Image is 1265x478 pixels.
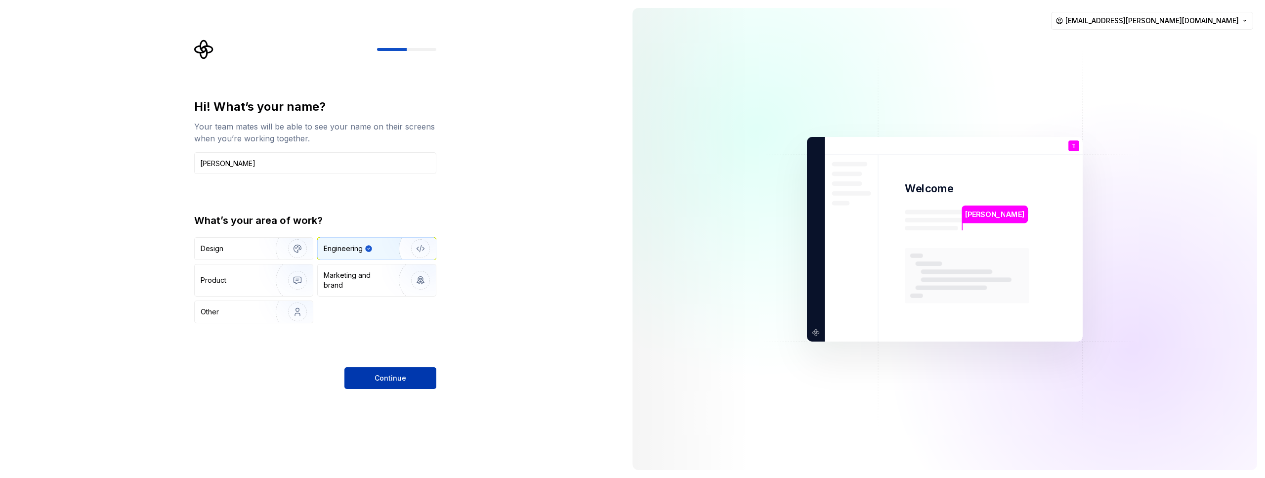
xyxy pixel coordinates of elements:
[194,99,436,115] div: Hi! What’s your name?
[201,244,223,254] div: Design
[201,275,226,285] div: Product
[905,181,953,196] p: Welcome
[194,121,436,144] div: Your team mates will be able to see your name on their screens when you’re working together.
[344,367,436,389] button: Continue
[375,373,406,383] span: Continue
[324,244,363,254] div: Engineering
[965,209,1024,219] p: [PERSON_NAME]
[1051,12,1253,30] button: [EMAIL_ADDRESS][PERSON_NAME][DOMAIN_NAME]
[194,40,214,59] svg: Supernova Logo
[194,152,436,174] input: Han Solo
[324,270,390,290] div: Marketing and brand
[1065,16,1239,26] span: [EMAIL_ADDRESS][PERSON_NAME][DOMAIN_NAME]
[1072,143,1076,148] p: T
[194,214,436,227] div: What’s your area of work?
[201,307,219,317] div: Other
